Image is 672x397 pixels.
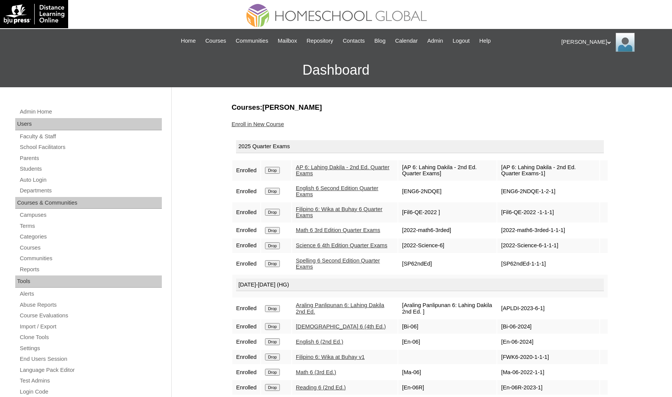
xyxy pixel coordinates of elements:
[296,323,386,330] a: [DEMOGRAPHIC_DATA] 6 (4th Ed.)
[398,223,496,238] td: [2022-math6-3rded]
[4,4,64,24] img: logo-white.png
[497,254,599,274] td: [SP62ndEd-1-1-1]
[19,164,162,174] a: Students
[232,335,260,349] td: Enrolled
[398,380,496,395] td: [En-06R]
[449,37,474,45] a: Logout
[19,107,162,117] a: Admin Home
[19,322,162,331] a: Import / Export
[398,160,496,181] td: [AP 6: Lahing Dakila - 2nd Ed. Quarter Exams]
[306,37,333,45] span: Repository
[398,335,496,349] td: [En-06]
[236,140,604,153] div: 2025 Quarter Exams
[339,37,369,45] a: Contacts
[4,53,668,87] h3: Dashboard
[19,221,162,231] a: Terms
[19,254,162,263] a: Communities
[453,37,470,45] span: Logout
[232,254,260,274] td: Enrolled
[296,242,387,248] a: Science 6 4th Edition Quarter Exams
[497,350,599,364] td: [FWK6-2020-1-1-1]
[497,319,599,334] td: [Bi-06-2024]
[497,181,599,202] td: [ENG6-2NDQE-1-2-1]
[205,37,226,45] span: Courses
[265,188,280,195] input: Drop
[265,242,280,249] input: Drop
[497,239,599,253] td: [2022-Science-6-1-1-1]
[296,354,365,360] a: Filipino 6: Wika at Buhay v1
[423,37,447,45] a: Admin
[232,298,260,319] td: Enrolled
[370,37,389,45] a: Blog
[236,279,604,291] div: [DATE]-[DATE] (HG)
[181,37,196,45] span: Home
[398,181,496,202] td: [ENG6-2NDQE]
[265,338,280,345] input: Drop
[19,333,162,342] a: Clone Tools
[398,319,496,334] td: [Bi-06]
[398,298,496,319] td: [Araling Panlipunan 6: Lahing Dakila 2nd Ed. ]
[274,37,301,45] a: Mailbox
[616,33,635,52] img: Ariane Ebuen
[296,206,382,219] a: Filipino 6: Wika at Buhay 6 Quarter Exams
[427,37,443,45] span: Admin
[15,197,162,209] div: Courses & Communities
[232,181,260,202] td: Enrolled
[391,37,421,45] a: Calendar
[479,37,491,45] span: Help
[265,305,280,312] input: Drop
[232,350,260,364] td: Enrolled
[231,102,608,112] h3: Courses:[PERSON_NAME]
[19,175,162,185] a: Auto Login
[395,37,418,45] span: Calendar
[232,319,260,334] td: Enrolled
[476,37,495,45] a: Help
[265,354,280,360] input: Drop
[398,365,496,379] td: [Ma-06]
[19,289,162,299] a: Alerts
[177,37,200,45] a: Home
[303,37,337,45] a: Repository
[15,275,162,288] div: Tools
[296,369,336,375] a: Math 6 (3rd Ed.)
[398,202,496,223] td: [Fil6-QE-2022 ]
[497,202,599,223] td: [Fil6-QE-2022 -1-1-1]
[232,223,260,238] td: Enrolled
[232,239,260,253] td: Enrolled
[232,160,260,181] td: Enrolled
[398,239,496,253] td: [2022-Science-6]
[265,323,280,330] input: Drop
[497,160,599,181] td: [AP 6: Lahing Dakila - 2nd Ed. Quarter Exams-1]
[232,380,260,395] td: Enrolled
[19,132,162,141] a: Faculty & Staff
[236,37,268,45] span: Communities
[374,37,385,45] span: Blog
[497,223,599,238] td: [2022-math6-3rded-1-1-1]
[497,298,599,319] td: [APLDI-2023-6-1]
[265,167,280,174] input: Drop
[232,37,272,45] a: Communities
[15,118,162,130] div: Users
[19,376,162,386] a: Test Admins
[19,365,162,375] a: Language Pack Editor
[296,339,343,345] a: English 6 (2nd Ed.)
[296,258,380,270] a: Spelling 6 Second Edition Quarter Exams
[19,210,162,220] a: Campuses
[497,365,599,379] td: [Ma-06-2022-1-1]
[231,121,284,127] a: Enroll in New Course
[497,335,599,349] td: [En-06-2024]
[265,227,280,234] input: Drop
[296,185,378,198] a: English 6 Second Edition Quarter Exams
[19,354,162,364] a: End Users Session
[398,254,496,274] td: [SP62ndEd]
[232,202,260,223] td: Enrolled
[296,227,380,233] a: Math 6 3rd Edition Quarter Exams
[296,302,384,315] a: Araling Panlipunan 6: Lahing Dakila 2nd Ed.
[19,232,162,242] a: Categories
[19,300,162,310] a: Abuse Reports
[19,186,162,195] a: Departments
[19,387,162,397] a: Login Code
[232,365,260,379] td: Enrolled
[497,380,599,395] td: [En-06R-2023-1]
[19,344,162,353] a: Settings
